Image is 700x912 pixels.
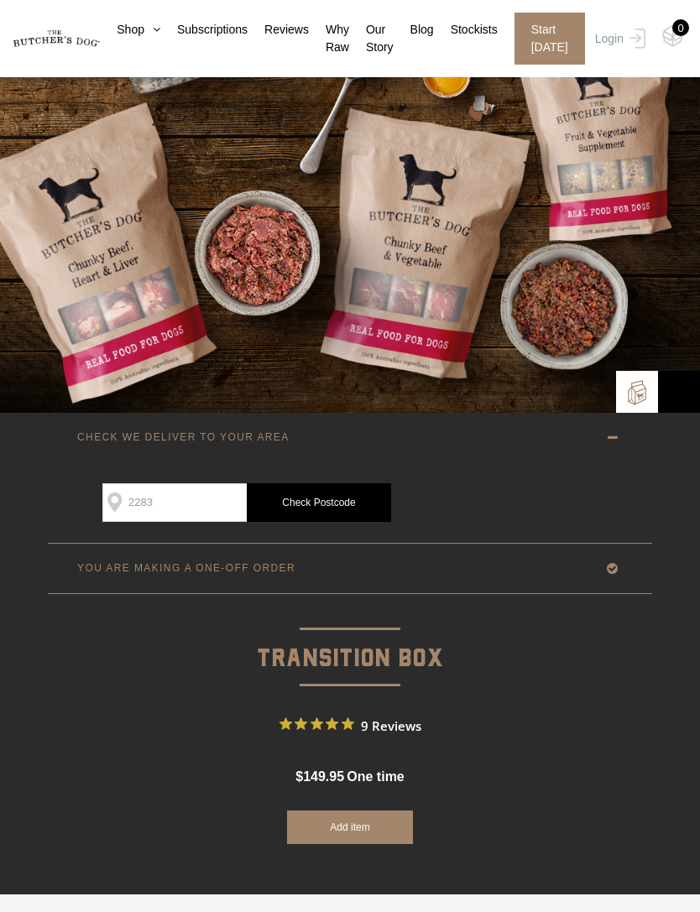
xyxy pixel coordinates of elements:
a: YOU ARE MAKING A ONE-OFF ORDER [48,544,652,593]
button: Rated 5 out of 5 stars from 9 reviews. Jump to reviews. [279,712,421,737]
div: 0 [672,19,689,36]
span: 149.95 [303,769,344,784]
a: Login [591,13,645,65]
img: TBD_Build-A-Box.png [624,380,650,405]
a: Subscriptions [160,21,248,39]
span: 9 Reviews [361,712,421,737]
span: $ [295,769,303,784]
input: Postcode [102,483,247,522]
p: CHECK WE DELIVER TO YOUR AREA [77,431,290,443]
a: CHECK WE DELIVER TO YOUR AREA [48,413,652,462]
a: Check Postcode [247,483,391,522]
a: Why Raw [309,21,349,56]
a: Blog [394,21,434,39]
a: Our Story [349,21,394,56]
span: one time [347,769,404,784]
a: Stockists [434,21,498,39]
button: Add item [287,810,413,844]
a: Start [DATE] [498,13,591,65]
p: Transition Box [48,594,652,679]
img: TBD_Cart-Empty.png [662,25,683,47]
span: Start [DATE] [515,13,585,65]
p: YOU ARE MAKING A ONE-OFF ORDER [77,562,295,574]
img: TBD_Category_Icons-1.png [666,379,692,404]
a: Reviews [248,21,309,39]
a: Shop [100,21,160,39]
